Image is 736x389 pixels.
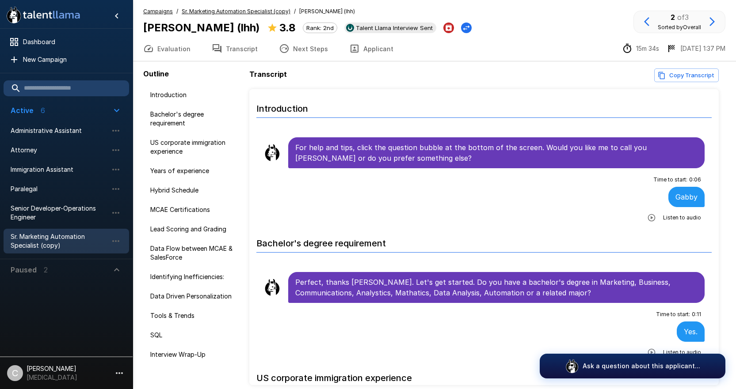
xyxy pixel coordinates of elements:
button: Transcript [201,36,268,61]
button: Archive Applicant [443,23,454,33]
span: Tools & Trends [150,311,239,320]
img: llama_clean.png [263,279,281,296]
p: 15m 34s [636,44,659,53]
span: Talent Llama Interview Sent [352,24,436,31]
span: MCAE Certifications [150,205,239,214]
div: The time between starting and completing the interview [622,43,659,54]
b: [PERSON_NAME] (lhh) [143,21,260,34]
span: Years of experience [150,166,239,175]
span: 0 : 11 [692,310,701,319]
span: 0 : 06 [689,175,701,184]
span: Rank: 2nd [303,24,337,31]
button: Change Stage [461,23,472,33]
button: Evaluation [133,36,201,61]
u: Campaigns [143,8,173,15]
span: Time to start : [656,310,690,319]
p: [DATE] 1:37 PM [680,44,725,53]
div: Bachelor's degree requirement [143,106,246,131]
div: Interview Wrap-Up [143,347,246,363]
div: The date and time when the interview was completed [666,43,725,54]
div: US corporate immigration experience [143,135,246,159]
span: Identifying Inefficiencies: [150,272,239,281]
b: 3.8 [279,21,296,34]
div: Data Flow between MCAE & SalesForce [143,241,246,265]
span: Time to start : [653,175,687,184]
p: Gabby [675,192,698,202]
div: Hybrid Schedule [143,182,246,198]
b: 2 [671,13,675,22]
span: Interview Wrap-Up [150,350,239,359]
span: Bachelor's degree requirement [150,110,239,128]
p: For help and tips, click the question bubble at the bottom of the screen. Would you like me to ca... [295,142,698,163]
span: Listen to audio [663,348,701,357]
p: Yes. [684,326,698,337]
span: of 3 [677,13,689,22]
span: Hybrid Schedule [150,186,239,195]
u: Sr. Marketing Automation Specialist (copy) [182,8,290,15]
span: Listen to audio [663,213,701,222]
span: [PERSON_NAME] (lhh) [299,7,355,16]
img: ukg_logo.jpeg [346,24,354,32]
button: Applicant [339,36,404,61]
span: Introduction [150,91,239,99]
span: SQL [150,331,239,340]
p: Ask a question about this applicant... [583,362,700,370]
button: Copy transcript [654,68,719,82]
span: Sorted by Overall [658,24,701,30]
button: Next Steps [268,36,339,61]
div: Tools & Trends [143,308,246,324]
span: / [176,7,178,16]
div: Identifying Inefficiencies: [143,269,246,285]
span: Data Driven Personalization [150,292,239,301]
div: MCAE Certifications [143,202,246,218]
span: / [294,7,296,16]
div: Years of experience [143,163,246,179]
button: Ask a question about this applicant... [540,354,725,378]
img: logo_glasses@2x.png [565,359,579,373]
span: Lead Scoring and Grading [150,225,239,234]
img: llama_clean.png [263,144,281,162]
div: View profile in UKG [344,23,436,33]
span: Data Flow between MCAE & SalesForce [150,244,239,262]
b: Transcript [249,70,287,79]
p: Perfect, thanks [PERSON_NAME]. Let's get started. Do you have a bachelor's degree in Marketing, B... [295,277,698,298]
div: Lead Scoring and Grading [143,221,246,237]
h6: US corporate immigration experience [256,364,712,387]
div: Data Driven Personalization [143,288,246,304]
h6: Bachelor's degree requirement [256,229,712,253]
div: SQL [143,327,246,343]
div: Introduction [143,87,246,103]
span: US corporate immigration experience [150,138,239,156]
b: Outline [143,69,169,78]
h6: Introduction [256,94,712,118]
